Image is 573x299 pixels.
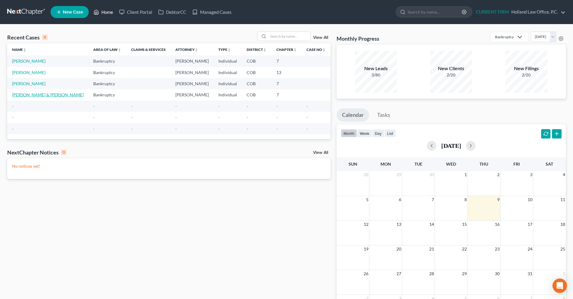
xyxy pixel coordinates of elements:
span: - [276,115,278,120]
a: Client Portal [116,7,155,17]
a: Attorneyunfold_more [175,47,198,52]
td: [PERSON_NAME] [171,67,214,78]
span: 6 [398,196,402,203]
span: - [175,115,177,120]
a: Calendar [337,108,369,122]
span: 7 [431,196,435,203]
span: 20 [396,245,402,253]
td: Individual [214,55,242,67]
div: New Leads [355,65,397,72]
input: Search by name... [268,32,310,41]
span: Sat [546,161,553,167]
div: 2/20 [430,72,472,78]
div: 4 [42,35,48,40]
span: Sun [349,161,357,167]
span: - [276,104,278,109]
i: unfold_more [293,48,297,52]
td: [PERSON_NAME] [171,55,214,67]
a: Area of Lawunfold_more [93,47,121,52]
span: - [175,126,177,131]
span: - [307,126,308,131]
div: 3/80 [355,72,397,78]
h2: [DATE] [441,142,461,149]
span: 24 [527,245,533,253]
td: Individual [214,67,242,78]
span: - [247,104,248,109]
td: 13 [272,67,302,78]
a: View All [313,36,328,40]
td: 7 [272,89,302,101]
div: 2/20 [505,72,547,78]
span: 3 [529,171,533,178]
span: 2 [497,171,500,178]
td: Bankruptcy [88,55,126,67]
span: 28 [363,171,369,178]
span: - [93,104,95,109]
button: day [372,129,384,137]
span: - [247,126,248,131]
a: [PERSON_NAME] [12,81,45,86]
span: 9 [497,196,500,203]
span: Mon [380,161,391,167]
a: [PERSON_NAME] [12,70,45,75]
span: - [12,115,14,120]
td: COB [242,78,271,89]
span: 25 [560,245,566,253]
td: Bankruptcy [88,89,126,101]
td: COB [242,55,271,67]
button: list [384,129,396,137]
span: - [218,115,220,120]
th: Claims & Services [126,43,171,55]
div: 0 [61,150,66,155]
span: - [218,104,220,109]
a: Districtunfold_more [247,47,266,52]
a: DebtorCC [155,7,189,17]
a: Case Nounfold_more [307,47,326,52]
span: 1 [562,270,566,277]
span: - [12,126,14,131]
span: 1 [464,171,467,178]
span: 19 [363,245,369,253]
i: unfold_more [23,48,26,52]
div: New Filings [505,65,547,72]
a: Nameunfold_more [12,47,26,52]
td: COB [242,67,271,78]
span: 11 [560,196,566,203]
span: 29 [396,171,402,178]
span: 18 [560,221,566,228]
span: - [131,115,133,120]
span: 26 [363,270,369,277]
div: New Clients [430,65,472,72]
td: [PERSON_NAME] [171,78,214,89]
span: - [218,126,220,131]
span: 17 [527,221,533,228]
i: unfold_more [263,48,266,52]
span: Tue [414,161,422,167]
td: [PERSON_NAME] [171,89,214,101]
i: unfold_more [227,48,231,52]
td: Individual [214,78,242,89]
td: 7 [272,55,302,67]
button: week [357,129,372,137]
span: 8 [464,196,467,203]
span: - [307,115,308,120]
span: Thu [479,161,488,167]
span: - [131,104,133,109]
div: Bankruptcy [495,34,514,39]
span: 28 [429,270,435,277]
div: Open Intercom Messenger [553,279,567,293]
span: - [93,126,95,131]
td: Bankruptcy [88,67,126,78]
span: 21 [429,245,435,253]
span: 30 [429,171,435,178]
span: - [131,126,133,131]
strong: CURRENT FIRM [476,9,509,14]
a: [PERSON_NAME] [12,58,45,64]
a: [PERSON_NAME] & [PERSON_NAME] [12,92,84,97]
div: NextChapter Notices [7,149,66,156]
a: CURRENT FIRMHolland Law Office, P.C. [473,7,565,17]
span: Wed [446,161,456,167]
td: Individual [214,89,242,101]
a: Chapterunfold_more [276,47,297,52]
span: 31 [527,270,533,277]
